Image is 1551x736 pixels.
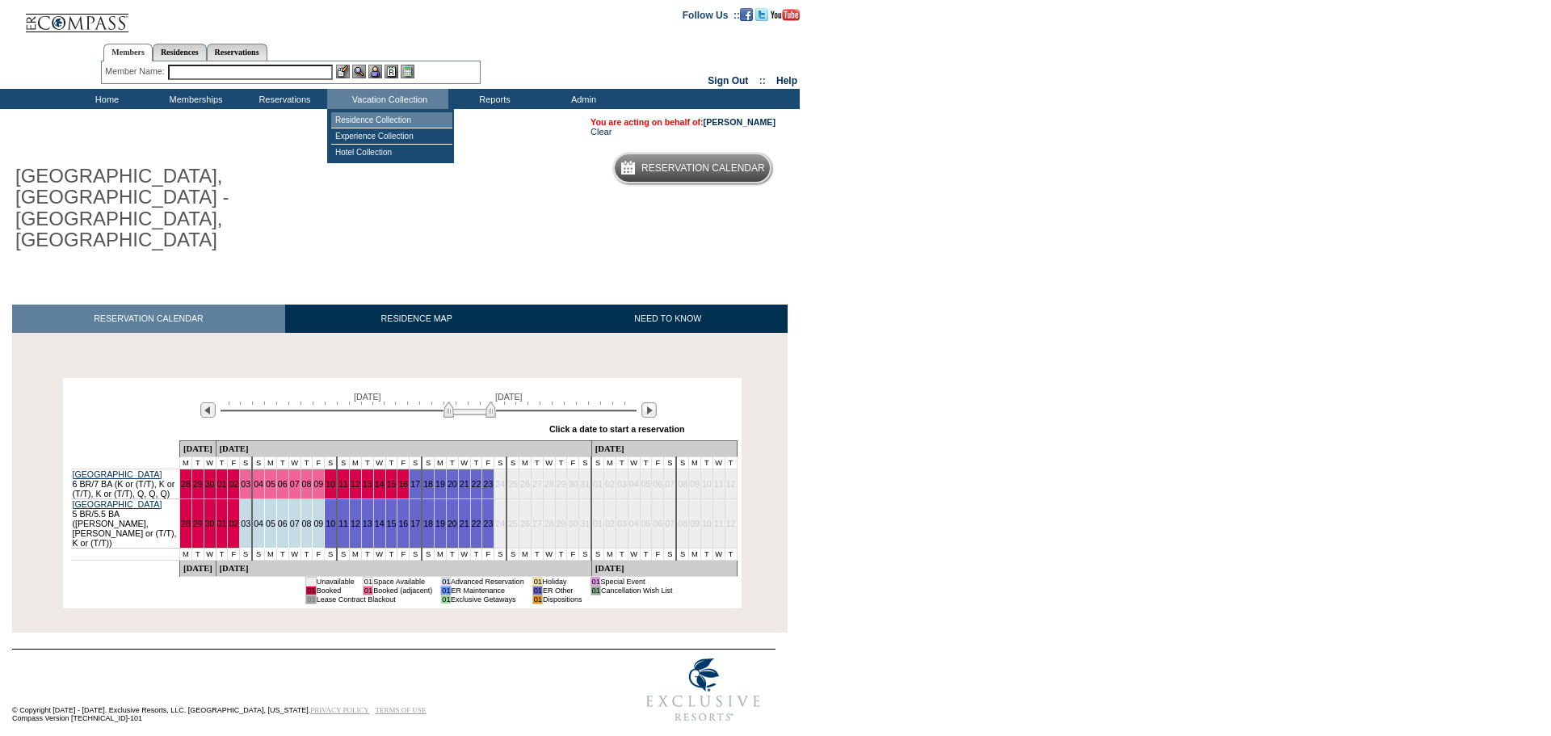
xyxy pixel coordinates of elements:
td: S [422,456,434,469]
td: S [325,456,337,469]
td: [DATE] [216,440,591,456]
td: Home [61,89,149,109]
td: 01 [591,586,600,595]
td: 04 [628,498,640,548]
td: S [252,456,264,469]
td: T [446,548,458,560]
a: 14 [375,519,385,528]
td: W [204,456,216,469]
td: Lease Contract Blackout [316,595,432,604]
td: T [700,548,712,560]
td: S [325,548,337,560]
a: 11 [338,519,348,528]
a: 23 [483,519,493,528]
a: 30 [205,479,215,489]
td: 07 [664,498,676,548]
td: 10 [700,498,712,548]
td: W [458,548,470,560]
td: S [240,548,252,560]
td: M [519,548,532,560]
td: 29 [555,498,567,548]
td: S [591,548,603,560]
td: T [446,456,458,469]
span: [DATE] [495,392,523,402]
td: 05 [640,469,652,498]
td: 30 [567,498,579,548]
td: 5 BR/5.5 BA ([PERSON_NAME], [PERSON_NAME] or (T/T), K or (T/T)) [71,498,180,548]
td: Reservations [238,89,327,109]
a: Clear [591,127,612,137]
td: T [616,456,628,469]
td: T [616,548,628,560]
td: © Copyright [DATE] - [DATE]. Exclusive Resorts, LLC. [GEOGRAPHIC_DATA], [US_STATE]. Compass Versi... [12,650,578,730]
td: 01 [532,577,542,586]
a: 12 [351,479,360,489]
a: RESIDENCE MAP [285,305,549,333]
a: 17 [410,519,420,528]
td: Experience Collection [331,128,452,145]
span: You are acting on behalf of: [591,117,775,127]
td: Booked (adjacent) [373,586,433,595]
td: Admin [537,89,626,109]
td: S [506,456,519,469]
a: 09 [313,479,323,489]
a: 03 [241,479,250,489]
a: 16 [398,519,408,528]
td: T [385,548,397,560]
td: 01 [306,586,316,595]
td: 31 [579,498,591,548]
td: W [543,456,555,469]
td: 08 [676,498,688,548]
td: W [458,456,470,469]
a: 16 [398,479,408,489]
td: W [288,548,301,560]
td: [DATE] [179,440,216,456]
td: Holiday [543,577,582,586]
td: T [640,456,652,469]
td: T [470,548,482,560]
td: F [397,548,410,560]
td: T [700,456,712,469]
td: 02 [604,498,616,548]
a: 17 [410,479,420,489]
a: PRIVACY POLICY [310,706,369,714]
td: F [652,456,664,469]
td: 25 [506,469,519,498]
a: 14 [375,479,385,489]
a: 29 [193,479,203,489]
a: Reservations [207,44,267,61]
td: 03 [616,498,628,548]
a: 20 [448,479,457,489]
a: 01 [217,519,227,528]
td: T [531,456,543,469]
a: 28 [181,479,191,489]
img: Next [641,402,657,418]
td: 01 [441,595,451,604]
td: ER Other [543,586,582,595]
a: 20 [448,519,457,528]
a: 12 [351,519,360,528]
a: 02 [229,519,238,528]
a: 29 [193,519,203,528]
td: W [543,548,555,560]
td: 06 [652,469,664,498]
td: 29 [555,469,567,498]
a: 06 [278,479,288,489]
td: 26 [519,469,532,498]
span: :: [759,75,766,86]
a: 06 [278,519,288,528]
img: Reservations [385,65,398,78]
span: [DATE] [354,392,381,402]
td: 11 [712,498,725,548]
td: 01 [591,498,603,548]
td: W [373,456,385,469]
td: 06 [652,498,664,548]
a: 18 [423,479,433,489]
td: 02 [604,469,616,498]
a: [GEOGRAPHIC_DATA] [73,499,162,509]
td: S [494,456,506,469]
td: Space Available [373,577,433,586]
img: Impersonate [368,65,382,78]
td: M [179,456,191,469]
td: 24 [494,469,506,498]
